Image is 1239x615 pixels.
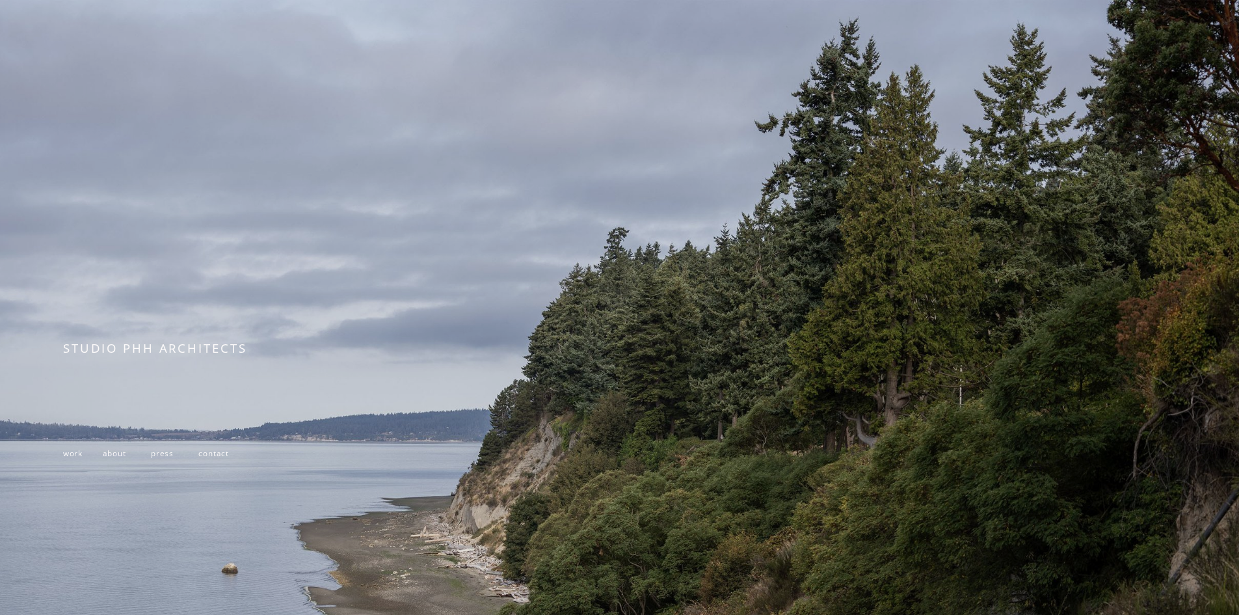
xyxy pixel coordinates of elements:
a: work [63,448,83,458]
a: contact [198,448,229,458]
span: STUDIO PHH ARCHITECTS [63,340,247,356]
a: about [103,448,126,458]
a: press [151,448,174,458]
